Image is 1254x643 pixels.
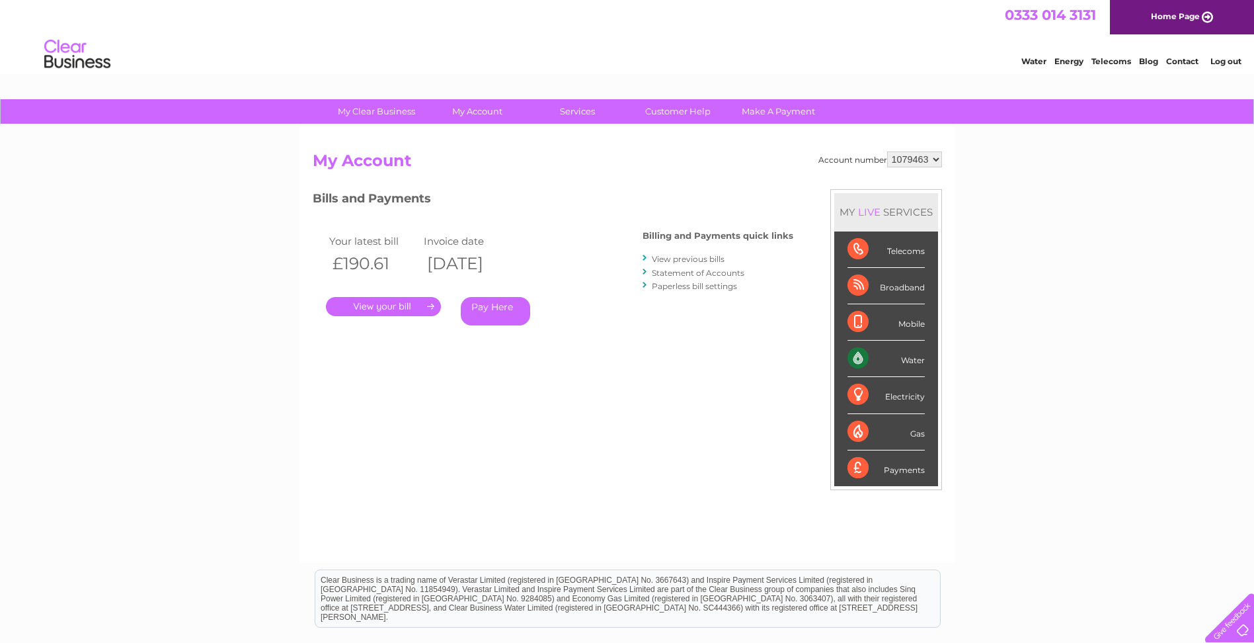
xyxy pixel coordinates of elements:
[847,414,925,450] div: Gas
[326,297,441,316] a: .
[44,34,111,75] img: logo.png
[1005,7,1096,23] a: 0333 014 3131
[1021,56,1046,66] a: Water
[724,99,833,124] a: Make A Payment
[643,231,793,241] h4: Billing and Payments quick links
[1166,56,1198,66] a: Contact
[313,189,793,212] h3: Bills and Payments
[420,232,516,250] td: Invoice date
[847,268,925,304] div: Broadband
[461,297,530,325] a: Pay Here
[326,250,421,277] th: £190.61
[847,232,925,268] div: Telecoms
[422,99,531,124] a: My Account
[847,377,925,413] div: Electricity
[652,254,725,264] a: View previous bills
[1139,56,1158,66] a: Blog
[1091,56,1131,66] a: Telecoms
[623,99,732,124] a: Customer Help
[322,99,431,124] a: My Clear Business
[818,151,942,167] div: Account number
[420,250,516,277] th: [DATE]
[652,281,737,291] a: Paperless bill settings
[315,7,940,64] div: Clear Business is a trading name of Verastar Limited (registered in [GEOGRAPHIC_DATA] No. 3667643...
[1210,56,1241,66] a: Log out
[326,232,421,250] td: Your latest bill
[847,450,925,486] div: Payments
[855,206,883,218] div: LIVE
[847,341,925,377] div: Water
[1054,56,1083,66] a: Energy
[313,151,942,177] h2: My Account
[834,193,938,231] div: MY SERVICES
[847,304,925,341] div: Mobile
[652,268,744,278] a: Statement of Accounts
[523,99,632,124] a: Services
